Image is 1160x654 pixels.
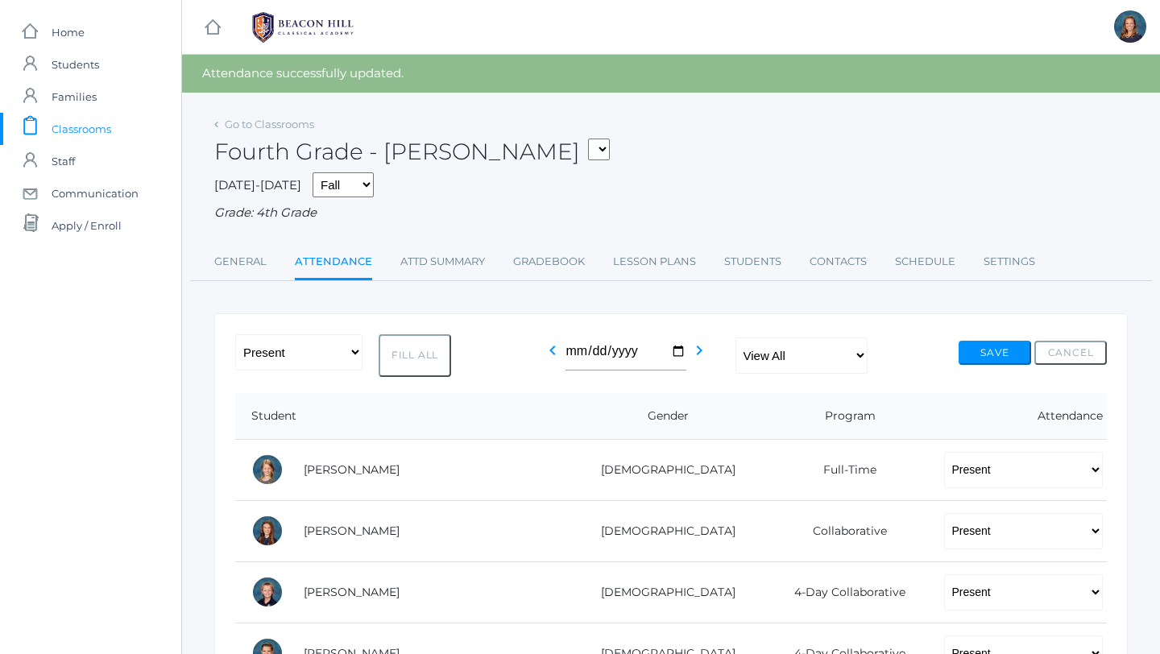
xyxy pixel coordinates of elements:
td: Collaborative [760,500,927,561]
a: Students [724,246,781,278]
a: Go to Classrooms [225,118,314,130]
th: Gender [564,393,760,440]
button: Cancel [1034,341,1107,365]
span: Classrooms [52,113,111,145]
a: [PERSON_NAME] [304,524,400,538]
a: [PERSON_NAME] [304,462,400,477]
i: chevron_right [690,341,709,360]
span: Communication [52,177,139,209]
td: 4-Day Collaborative [760,561,927,623]
h2: Fourth Grade - [PERSON_NAME] [214,139,610,164]
div: Amelia Adams [251,453,284,486]
span: Apply / Enroll [52,209,122,242]
th: Program [760,393,927,440]
td: [DEMOGRAPHIC_DATA] [564,561,760,623]
a: Lesson Plans [613,246,696,278]
td: Full-Time [760,439,927,500]
a: Schedule [895,246,955,278]
button: Save [959,341,1031,365]
a: chevron_right [690,348,709,363]
a: General [214,246,267,278]
a: Attendance [295,246,372,280]
td: [DEMOGRAPHIC_DATA] [564,500,760,561]
span: Families [52,81,97,113]
th: Attendance [928,393,1107,440]
div: Ellie Bradley [1114,10,1146,43]
a: [PERSON_NAME] [304,585,400,599]
span: Students [52,48,99,81]
a: Settings [984,246,1035,278]
span: Home [52,16,85,48]
a: Gradebook [513,246,585,278]
i: chevron_left [543,341,562,360]
a: Contacts [810,246,867,278]
img: 1_BHCALogos-05.png [242,7,363,48]
span: [DATE]-[DATE] [214,177,301,192]
span: Staff [52,145,75,177]
a: Attd Summary [400,246,485,278]
button: Fill All [379,334,451,377]
div: Claire Arnold [251,515,284,547]
th: Student [235,393,564,440]
td: [DEMOGRAPHIC_DATA] [564,439,760,500]
a: chevron_left [543,348,562,363]
div: Levi Beaty [251,576,284,608]
div: Grade: 4th Grade [214,204,1128,222]
div: Attendance successfully updated. [182,55,1160,93]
